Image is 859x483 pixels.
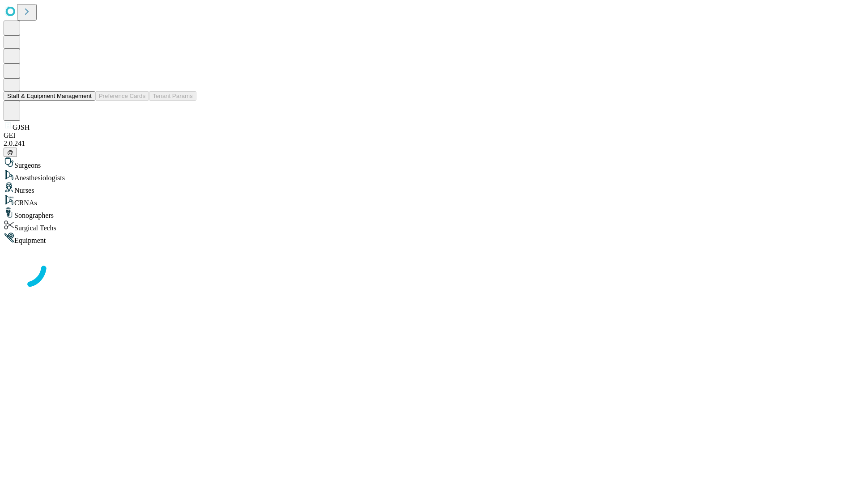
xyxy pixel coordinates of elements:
[4,220,855,232] div: Surgical Techs
[4,91,95,101] button: Staff & Equipment Management
[7,149,13,156] span: @
[4,169,855,182] div: Anesthesiologists
[4,140,855,148] div: 2.0.241
[4,131,855,140] div: GEI
[4,182,855,195] div: Nurses
[4,148,17,157] button: @
[4,232,855,245] div: Equipment
[4,207,855,220] div: Sonographers
[4,195,855,207] div: CRNAs
[149,91,196,101] button: Tenant Params
[95,91,149,101] button: Preference Cards
[4,157,855,169] div: Surgeons
[13,123,30,131] span: GJSH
